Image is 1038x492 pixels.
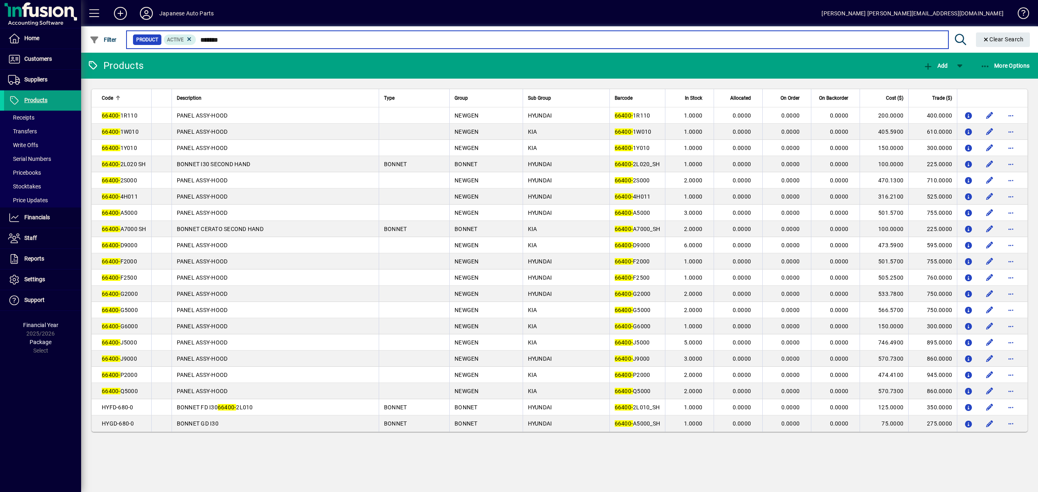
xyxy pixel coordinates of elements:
[1004,125,1017,138] button: More options
[983,141,996,154] button: Edit
[24,35,39,41] span: Home
[860,124,908,140] td: 405.5900
[4,180,81,193] a: Stocktakes
[860,270,908,286] td: 505.2500
[615,323,651,329] span: G6000
[528,258,552,265] span: HYUNDAI
[830,210,849,216] span: 0.0000
[733,193,751,200] span: 0.0000
[90,36,117,43] span: Filter
[102,177,137,184] span: 2S000
[983,125,996,138] button: Edit
[781,112,800,119] span: 0.0000
[1004,417,1017,430] button: More options
[781,177,800,184] span: 0.0000
[102,274,137,281] span: F2500
[860,221,908,237] td: 100.0000
[177,128,228,135] span: PANEL ASSY-HOOD
[733,258,751,265] span: 0.0000
[4,193,81,207] a: Price Updates
[102,210,137,216] span: A5000
[860,140,908,156] td: 150.0000
[528,161,552,167] span: HYUNDAI
[102,274,120,281] em: 66400-
[860,318,908,334] td: 150.0000
[615,291,633,297] em: 66400-
[615,226,633,232] em: 66400-
[860,302,908,318] td: 566.5700
[102,339,137,346] span: J5000
[1004,190,1017,203] button: More options
[8,197,48,203] span: Price Updates
[107,6,133,21] button: Add
[615,145,650,151] span: 1Y010
[860,237,908,253] td: 473.5900
[528,128,537,135] span: KIA
[733,128,751,135] span: 0.0000
[684,323,703,329] span: 1.0000
[384,161,407,167] span: BONNET
[821,7,1004,20] div: [PERSON_NAME] [PERSON_NAME][EMAIL_ADDRESS][DOMAIN_NAME]
[615,145,633,151] em: 66400-
[908,302,957,318] td: 750.0000
[615,161,660,167] span: 2L020_SH
[1004,206,1017,219] button: More options
[684,177,703,184] span: 2.0000
[1004,352,1017,365] button: More options
[30,339,51,345] span: Package
[528,94,605,103] div: Sub Group
[177,274,228,281] span: PANEL ASSY-HOOD
[102,94,113,103] span: Code
[733,291,751,297] span: 0.0000
[615,128,652,135] span: 1W010
[455,193,479,200] span: NEWGEN
[455,112,479,119] span: NEWGEN
[733,177,751,184] span: 0.0000
[983,368,996,381] button: Edit
[781,242,800,248] span: 0.0000
[528,226,537,232] span: KIA
[102,161,146,167] span: 2L020 SH
[860,156,908,172] td: 100.0000
[1004,287,1017,300] button: More options
[781,210,800,216] span: 0.0000
[455,161,478,167] span: BONNET
[886,94,903,103] span: Cost ($)
[733,323,751,329] span: 0.0000
[528,307,537,313] span: KIA
[830,307,849,313] span: 0.0000
[24,235,37,241] span: Staff
[8,114,34,121] span: Receipts
[684,274,703,281] span: 1.0000
[88,32,119,47] button: Filter
[976,32,1030,47] button: Clear
[24,276,45,282] span: Settings
[136,36,158,44] span: Product
[860,286,908,302] td: 533.7800
[615,210,650,216] span: A5000
[4,28,81,49] a: Home
[781,307,800,313] span: 0.0000
[615,128,633,135] em: 66400-
[830,323,849,329] span: 0.0000
[908,140,957,156] td: 300.0000
[908,286,957,302] td: 750.0000
[4,228,81,248] a: Staff
[615,226,661,232] span: A7000_SH
[830,177,849,184] span: 0.0000
[733,145,751,151] span: 0.0000
[455,258,479,265] span: NEWGEN
[177,307,228,313] span: PANEL ASSY-HOOD
[455,307,479,313] span: NEWGEN
[24,97,47,103] span: Products
[684,161,703,167] span: 1.0000
[384,226,407,232] span: BONNET
[615,274,633,281] em: 66400-
[23,322,58,328] span: Financial Year
[4,270,81,290] a: Settings
[980,62,1030,69] span: More Options
[528,177,552,184] span: HYUNDAI
[781,145,800,151] span: 0.0000
[983,287,996,300] button: Edit
[8,142,38,148] span: Write Offs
